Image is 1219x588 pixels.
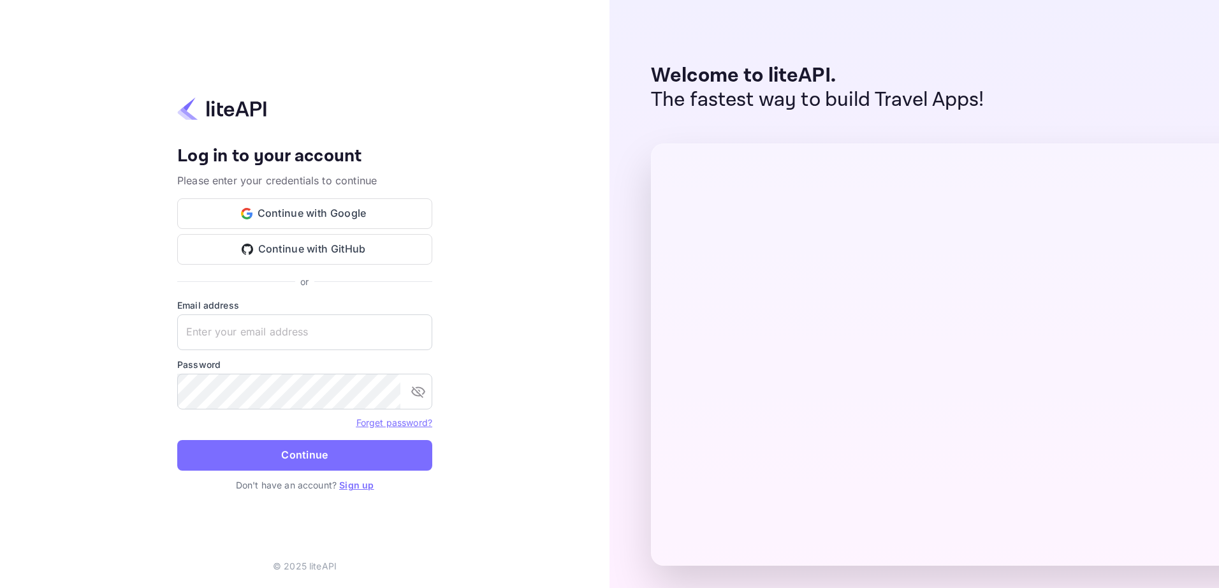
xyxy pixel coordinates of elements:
[177,96,266,121] img: liteapi
[339,480,374,490] a: Sign up
[356,416,432,429] a: Forget password?
[177,358,432,371] label: Password
[177,298,432,312] label: Email address
[177,314,432,350] input: Enter your email address
[177,198,432,229] button: Continue with Google
[273,559,337,573] p: © 2025 liteAPI
[651,64,984,88] p: Welcome to liteAPI.
[651,88,984,112] p: The fastest way to build Travel Apps!
[405,379,431,404] button: toggle password visibility
[177,145,432,168] h4: Log in to your account
[177,173,432,188] p: Please enter your credentials to continue
[300,275,309,288] p: or
[177,440,432,471] button: Continue
[177,234,432,265] button: Continue with GitHub
[177,478,432,492] p: Don't have an account?
[356,417,432,428] a: Forget password?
